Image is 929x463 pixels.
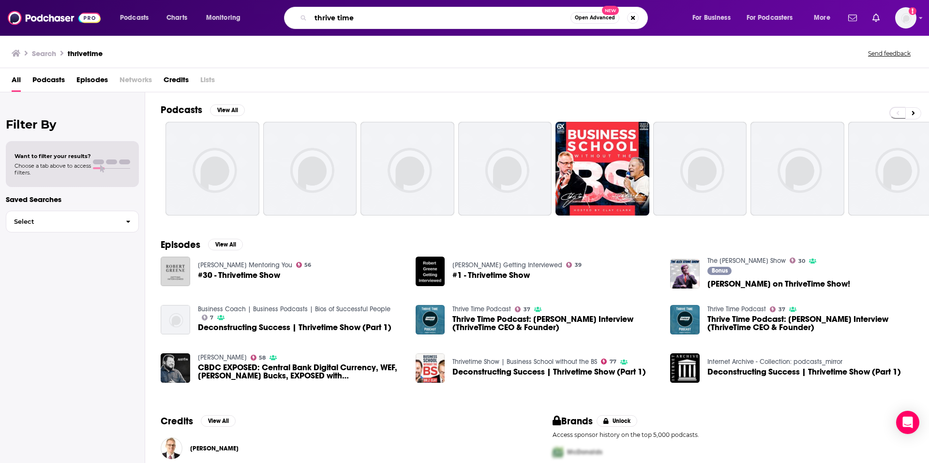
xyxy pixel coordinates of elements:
span: Thrive Time Podcast: [PERSON_NAME] Interview (ThriveTime CEO & Founder) [707,315,914,332]
span: 58 [259,356,266,360]
img: #30 - Thrivetime Show [161,257,190,286]
span: 7 [210,316,213,320]
a: CreditsView All [161,415,236,427]
button: Unlock [597,415,638,427]
h2: Filter By [6,117,139,131]
a: Credits [164,72,189,92]
a: CBDC EXPOSED: Central Bank Digital Currency, WEF, Biden Bucks, EXPOSED with Clay Clark from Thriv... [198,363,404,380]
a: Podchaser - Follow, Share and Rate Podcasts [8,9,101,27]
a: 37 [770,306,785,312]
a: Thrive Time Podcast [452,305,511,313]
img: Clay Clark [161,437,182,459]
a: EpisodesView All [161,239,243,251]
a: Robert Greene Mentoring You [198,261,292,269]
span: Want to filter your results? [15,153,91,159]
img: Thrive Time Podcast: Adam Weinstein Interview (ThriveTime CEO & Founder) [416,305,445,334]
img: Deconstructing Success | Thrivetime Show (Part 1) [416,353,445,383]
span: 30 [798,259,805,263]
button: open menu [686,10,743,26]
a: 37 [515,306,530,312]
span: Bonus [712,268,728,274]
input: Search podcasts, credits, & more... [311,10,570,26]
span: 39 [575,263,582,267]
a: Alex Stone on ThriveTime Show! [707,280,850,288]
img: CBDC EXPOSED: Central Bank Digital Currency, WEF, Biden Bucks, EXPOSED with Clay Clark from Thriv... [161,353,190,383]
a: Charts [160,10,193,26]
a: Alex Stone on ThriveTime Show! [670,259,700,289]
a: 39 [566,262,582,268]
span: [PERSON_NAME] [190,445,239,452]
a: Show notifications dropdown [869,10,884,26]
button: View All [201,415,236,427]
button: Open AdvancedNew [570,12,619,24]
span: 77 [610,360,616,364]
a: PodcastsView All [161,104,245,116]
a: Thrive Time Podcast: Adam Weinstein Interview (ThriveTime CEO & Founder) [452,315,659,332]
span: [PERSON_NAME] on ThriveTime Show! [707,280,850,288]
a: Deconstructing Success | Thrivetime Show (Part 1) [707,368,901,376]
h2: Credits [161,415,193,427]
a: Thrive Time Podcast [707,305,766,313]
button: open menu [740,10,807,26]
a: 7 [202,315,214,320]
span: Networks [120,72,152,92]
span: Lists [200,72,215,92]
img: Deconstructing Success | Thrivetime Show (Part 1) [161,305,190,334]
h2: Podcasts [161,104,202,116]
span: Choose a tab above to access filters. [15,162,91,176]
span: 37 [779,307,785,312]
a: 58 [251,355,266,361]
button: Send feedback [865,49,914,58]
button: open menu [113,10,161,26]
span: Thrive Time Podcast: [PERSON_NAME] Interview (ThriveTime CEO & Founder) [452,315,659,332]
img: Deconstructing Success | Thrivetime Show (Part 1) [670,353,700,383]
h2: Brands [553,415,593,427]
a: Podcasts [32,72,65,92]
a: Deconstructing Success | Thrivetime Show (Part 1) [452,368,646,376]
span: New [602,6,619,15]
img: First Pro Logo [549,442,567,462]
button: Select [6,211,139,232]
a: Robert Greene Getting Interviewed [452,261,562,269]
a: Internet Archive - Collection: podcasts_mirror [707,358,842,366]
a: Episodes [76,72,108,92]
span: 56 [304,263,311,267]
img: User Profile [895,7,916,29]
a: The Alex Stone Show [707,257,786,265]
span: Podcasts [120,11,149,25]
button: open menu [199,10,253,26]
img: #1 - Thrivetime Show [416,257,445,286]
div: Search podcasts, credits, & more... [293,7,657,29]
span: Open Advanced [575,15,615,20]
a: Business Coach | Business Podcasts | Bios of Successful People [198,305,390,313]
span: More [814,11,830,25]
span: For Business [692,11,731,25]
a: Thrive Time Podcast: Adam Weinstein Interview (ThriveTime CEO & Founder) [670,305,700,334]
span: Deconstructing Success | Thrivetime Show (Part 1) [198,323,391,332]
a: 56 [296,262,312,268]
span: 37 [524,307,530,312]
a: #30 - Thrivetime Show [198,271,280,279]
span: Select [6,218,118,225]
button: Show profile menu [895,7,916,29]
a: Show notifications dropdown [844,10,861,26]
h3: thrivetime [68,49,103,58]
a: 77 [601,359,616,364]
button: View All [210,104,245,116]
button: View All [208,239,243,250]
a: All [12,72,21,92]
span: Monitoring [206,11,240,25]
a: Clay Clark [190,445,239,452]
span: CBDC EXPOSED: Central Bank Digital Currency, WEF, [PERSON_NAME] Bucks, EXPOSED with [PERSON_NAME]... [198,363,404,380]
